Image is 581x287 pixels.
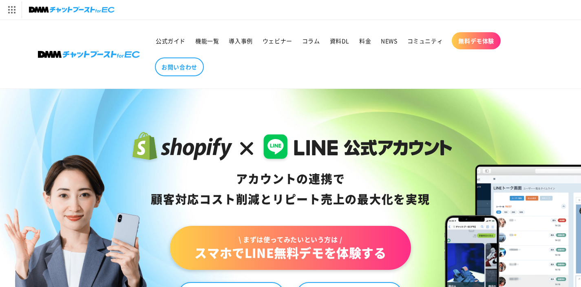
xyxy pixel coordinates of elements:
[325,32,354,49] a: 資料DL
[258,32,297,49] a: ウェビナー
[263,37,292,44] span: ウェビナー
[38,51,140,58] img: 株式会社DMM Boost
[195,37,219,44] span: 機能一覧
[297,32,325,49] a: コラム
[129,169,452,210] div: アカウントの連携で 顧客対応コスト削減と リピート売上の 最大化を実現
[190,32,224,49] a: 機能一覧
[151,32,190,49] a: 公式ガイド
[156,37,186,44] span: 公式ガイド
[458,37,494,44] span: 無料デモ体験
[452,32,501,49] a: 無料デモ体験
[194,235,386,244] span: \ まずは使ってみたいという方は /
[381,37,397,44] span: NEWS
[302,37,320,44] span: コラム
[224,32,257,49] a: 導入事例
[376,32,402,49] a: NEWS
[1,1,22,18] img: サービス
[29,4,115,15] img: チャットブーストforEC
[407,37,443,44] span: コミュニティ
[170,226,411,270] a: \ まずは使ってみたいという方は /スマホでLINE無料デモを体験する
[354,32,376,49] a: 料金
[359,37,371,44] span: 料金
[330,37,349,44] span: 資料DL
[155,57,204,76] a: お問い合わせ
[229,37,252,44] span: 導入事例
[402,32,448,49] a: コミュニティ
[161,63,197,71] span: お問い合わせ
